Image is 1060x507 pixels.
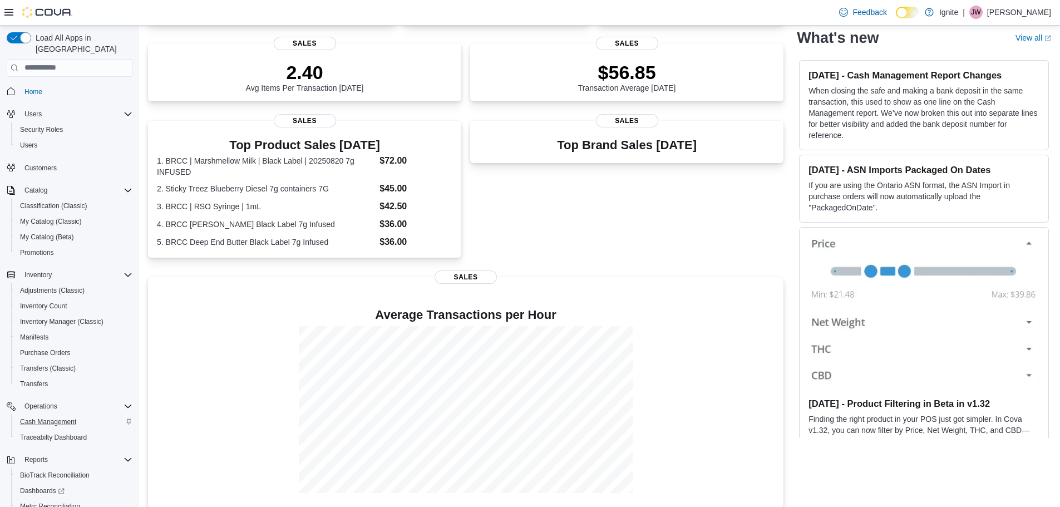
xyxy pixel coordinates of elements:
span: Reports [24,455,48,464]
p: $56.85 [578,61,676,83]
dd: $36.00 [379,218,452,231]
span: Transfers [20,380,48,388]
button: Users [20,107,46,121]
a: Inventory Manager (Classic) [16,315,108,328]
span: Transfers [16,377,132,391]
button: Cash Management [11,414,137,430]
span: Cash Management [16,415,132,429]
svg: External link [1044,35,1051,42]
span: Home [20,85,132,99]
p: When closing the safe and making a bank deposit in the same transaction, this used to show as one... [808,85,1039,141]
span: Inventory [20,268,132,282]
a: Dashboards [16,484,69,498]
button: Catalog [2,183,137,198]
span: Inventory Count [16,299,132,313]
span: Purchase Orders [20,348,71,357]
span: Promotions [16,246,132,259]
div: Avg Items Per Transaction [DATE] [246,61,364,92]
button: Operations [2,398,137,414]
span: Classification (Classic) [16,199,132,213]
a: Home [20,85,47,99]
p: 2.40 [246,61,364,83]
h3: Top Brand Sales [DATE] [557,139,697,152]
a: Transfers [16,377,52,391]
span: Sales [435,270,497,284]
span: Transfers (Classic) [20,364,76,373]
span: Inventory [24,270,52,279]
span: JW [971,6,980,19]
h3: [DATE] - ASN Imports Packaged On Dates [808,164,1039,175]
a: Users [16,139,42,152]
dd: $42.50 [379,200,452,213]
span: Customers [24,164,57,173]
span: Manifests [20,333,48,342]
p: [PERSON_NAME] [987,6,1051,19]
button: Home [2,83,137,100]
span: Operations [20,400,132,413]
span: Users [20,141,37,150]
button: Customers [2,160,137,176]
a: BioTrack Reconciliation [16,469,94,482]
span: Users [20,107,132,121]
span: Classification (Classic) [20,201,87,210]
dd: $45.00 [379,182,452,195]
button: Inventory [20,268,56,282]
a: Security Roles [16,123,67,136]
button: Manifests [11,329,137,345]
button: Reports [20,453,52,466]
a: Adjustments (Classic) [16,284,89,297]
h3: [DATE] - Cash Management Report Changes [808,70,1039,81]
span: Feedback [852,7,886,18]
span: Sales [596,114,658,127]
div: Transaction Average [DATE] [578,61,676,92]
span: Traceabilty Dashboard [20,433,87,442]
button: My Catalog (Beta) [11,229,137,245]
h2: What's new [797,29,879,47]
p: Finding the right product in your POS just got simpler. In Cova v1.32, you can now filter by Pric... [808,414,1039,469]
a: Feedback [835,1,891,23]
button: Traceabilty Dashboard [11,430,137,445]
span: Customers [20,161,132,175]
dt: 1. BRCC | Marshmellow Milk | Black Label | 20250820 7g INFUSED [157,155,375,178]
button: Promotions [11,245,137,260]
a: View allExternal link [1015,33,1051,42]
p: If you are using the Ontario ASN format, the ASN Import in purchase orders will now automatically... [808,180,1039,213]
span: Inventory Manager (Classic) [20,317,103,326]
span: Security Roles [20,125,63,134]
button: Adjustments (Classic) [11,283,137,298]
span: Load All Apps in [GEOGRAPHIC_DATA] [31,32,132,55]
dd: $36.00 [379,235,452,249]
img: Cova [22,7,72,18]
span: Sales [596,37,658,50]
h3: Top Product Sales [DATE] [157,139,452,152]
button: Inventory [2,267,137,283]
dt: 4. BRCC [PERSON_NAME] Black Label 7g Infused [157,219,375,230]
span: Cash Management [20,417,76,426]
span: Purchase Orders [16,346,132,360]
span: Home [24,87,42,96]
a: Manifests [16,331,53,344]
dd: $72.00 [379,154,452,168]
button: Operations [20,400,62,413]
span: Users [16,139,132,152]
div: Joshua Woodham [969,6,983,19]
span: Inventory Count [20,302,67,311]
button: Classification (Classic) [11,198,137,214]
span: Reports [20,453,132,466]
span: Sales [274,37,336,50]
a: Purchase Orders [16,346,75,360]
input: Dark Mode [896,7,919,18]
dt: 3. BRCC | RSO Syringe | 1mL [157,201,375,212]
span: My Catalog (Beta) [16,230,132,244]
button: BioTrack Reconciliation [11,467,137,483]
span: BioTrack Reconciliation [16,469,132,482]
span: Inventory Manager (Classic) [16,315,132,328]
button: Inventory Manager (Classic) [11,314,137,329]
span: Adjustments (Classic) [20,286,85,295]
a: Transfers (Classic) [16,362,80,375]
span: Users [24,110,42,119]
button: Transfers (Classic) [11,361,137,376]
button: Purchase Orders [11,345,137,361]
span: Adjustments (Classic) [16,284,132,297]
a: Customers [20,161,61,175]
